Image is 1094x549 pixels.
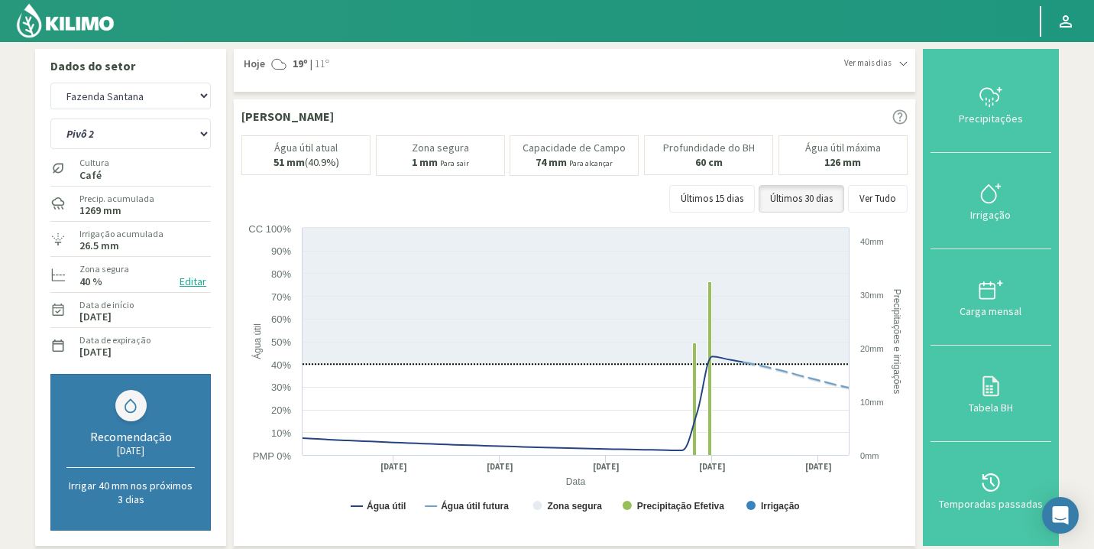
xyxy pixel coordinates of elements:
[312,57,329,72] span: 11º
[848,185,908,213] button: Ver Tudo
[253,450,292,462] text: PMP 0%
[380,461,407,473] text: [DATE]
[931,249,1051,346] button: Carga mensal
[273,155,305,169] b: 51 mm
[935,402,1047,413] div: Tabela BH
[66,444,195,457] div: [DATE]
[271,245,291,257] text: 90%
[441,500,509,512] text: Água útil futura
[241,107,334,125] p: [PERSON_NAME]
[412,155,438,169] b: 1 mm
[931,346,1051,442] button: Tabela BH
[935,113,1047,124] div: Precipitações
[271,268,291,280] text: 80%
[79,227,163,241] label: Irrigação acumulada
[15,2,115,39] img: Kilimo
[805,142,881,154] p: Água útil máxima
[66,479,195,506] p: Irrigar 40 mm nos próximos 3 dias
[547,501,602,512] text: Zona segura
[66,429,195,444] div: Recomendação
[663,142,755,154] p: Profundidade do BH
[273,157,339,168] p: (40.9%)
[860,344,884,353] text: 20mm
[251,323,263,359] text: Água útil
[860,451,879,460] text: 0mm
[79,206,121,216] label: 1269 mm
[487,461,513,473] text: [DATE]
[293,57,308,70] strong: 19º
[931,442,1051,538] button: Temporadas passadas
[271,336,291,348] text: 50%
[271,404,291,416] text: 20%
[860,398,884,407] text: 10mm
[695,155,723,169] b: 60 cm
[274,142,338,154] p: Água útil atual
[935,499,1047,509] div: Temporadas passadas
[637,501,724,512] text: Precipitação Efetiva
[669,185,755,213] button: Últimos 15 dias
[699,461,726,473] text: [DATE]
[569,158,613,168] small: Para alcançar
[271,427,291,439] text: 10%
[310,57,312,72] span: |
[367,500,406,512] text: Água útil
[79,156,109,170] label: Cultura
[79,312,112,322] label: [DATE]
[824,155,861,169] b: 126 mm
[935,306,1047,317] div: Carga mensal
[50,57,211,75] p: Dados do setor
[412,142,469,154] p: Zona segura
[79,347,112,357] label: [DATE]
[860,237,884,246] text: 40mm
[1042,497,1079,534] div: Open Intercom Messenger
[844,57,892,70] span: Ver mais dias
[79,192,154,206] label: Precip. acumulada
[79,277,102,287] label: 40 %
[860,291,884,300] text: 30mm
[79,241,119,251] label: 26.5 mm
[805,461,832,473] text: [DATE]
[440,158,469,168] small: Para sair
[79,171,109,180] label: Café
[79,298,134,312] label: Data de início
[79,333,151,347] label: Data de expiração
[523,142,626,154] p: Capacidade de Campo
[271,382,291,393] text: 30%
[241,57,265,72] span: Hoje
[175,273,211,291] button: Editar
[79,262,129,276] label: Zona segura
[536,155,567,169] b: 74 mm
[892,288,902,393] text: Precipitações e irrigações
[566,476,586,487] text: Data
[271,291,291,303] text: 70%
[271,313,291,325] text: 60%
[759,185,844,213] button: Últimos 30 dias
[931,153,1051,249] button: Irrigação
[248,223,291,235] text: CC 100%
[271,359,291,371] text: 40%
[761,501,800,512] text: Irrigação
[935,210,1047,220] div: Irrigação
[931,57,1051,153] button: Precipitações
[593,461,620,473] text: [DATE]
